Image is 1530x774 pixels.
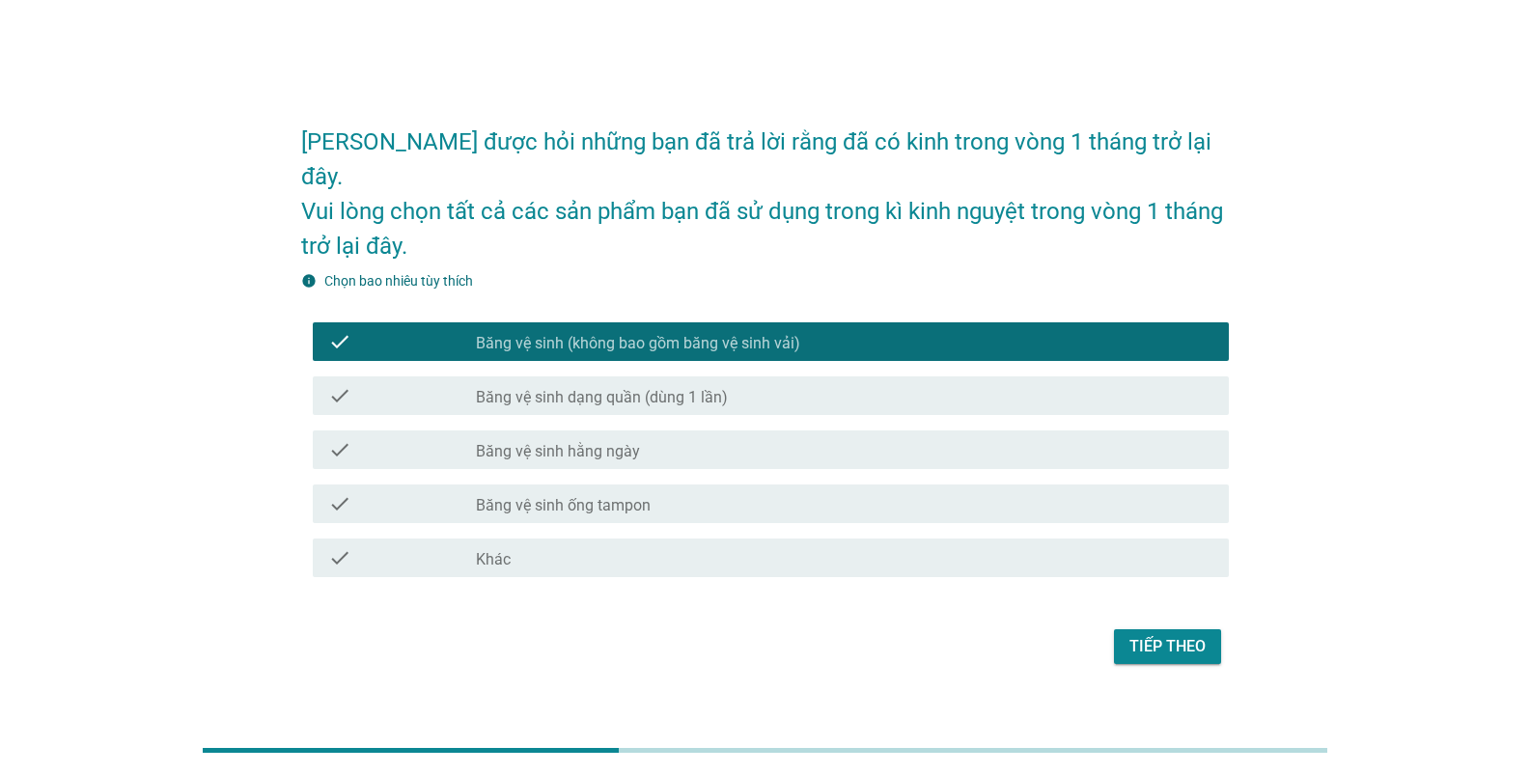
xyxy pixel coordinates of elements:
i: check [328,546,351,569]
h2: [PERSON_NAME] được hỏi những bạn đã trả lời rằng đã có kinh trong vòng 1 tháng trở lại đây. Vui l... [301,105,1229,263]
label: Băng vệ sinh ống tampon [476,496,651,515]
label: Chọn bao nhiêu tùy thích [324,273,473,289]
label: Khác [476,550,511,569]
i: info [301,273,317,289]
div: Tiếp theo [1129,635,1206,658]
i: check [328,438,351,461]
button: Tiếp theo [1114,629,1221,664]
label: Băng vệ sinh dạng quần (dùng 1 lần) [476,388,728,407]
label: Băng vệ sinh (không bao gồm băng vệ sinh vải) [476,334,800,353]
i: check [328,492,351,515]
i: check [328,330,351,353]
i: check [328,384,351,407]
label: Băng vệ sinh hằng ngày [476,442,640,461]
